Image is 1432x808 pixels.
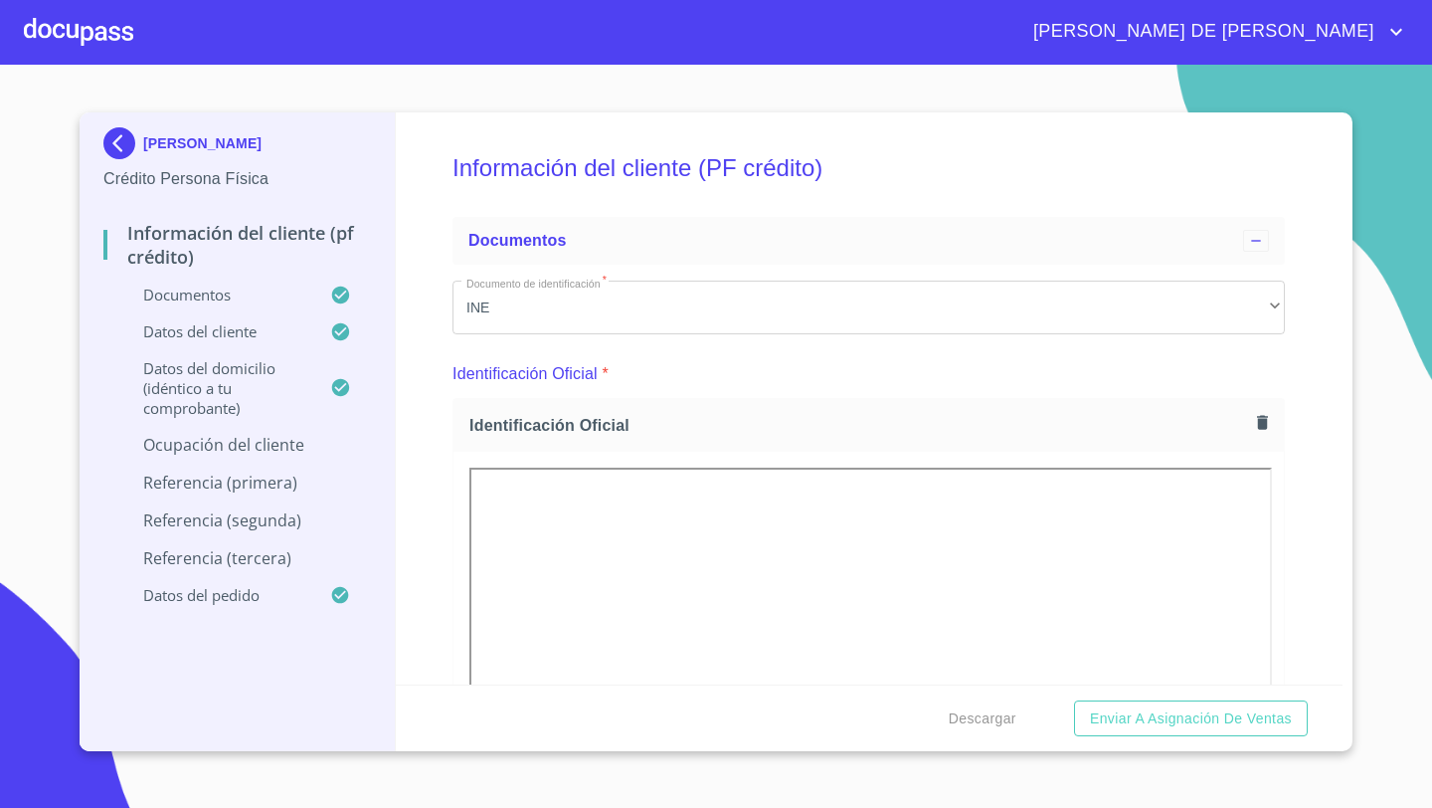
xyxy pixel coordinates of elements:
span: [PERSON_NAME] DE [PERSON_NAME] [1018,16,1384,48]
h5: Información del cliente (PF crédito) [452,127,1285,209]
p: Referencia (primera) [103,472,371,494]
p: Referencia (segunda) [103,509,371,531]
p: Crédito Persona Física [103,167,371,191]
p: Datos del cliente [103,321,330,341]
span: Identificación Oficial [469,415,1249,436]
div: Documentos [452,217,1285,265]
p: Datos del domicilio (idéntico a tu comprobante) [103,358,330,418]
p: Documentos [103,285,330,304]
p: Información del cliente (PF crédito) [103,221,371,269]
p: Ocupación del Cliente [103,434,371,456]
p: Referencia (tercera) [103,547,371,569]
p: [PERSON_NAME] [143,135,262,151]
div: INE [452,281,1285,334]
button: account of current user [1018,16,1408,48]
span: Descargar [949,707,1016,731]
p: Identificación Oficial [452,362,598,386]
span: Documentos [468,232,566,249]
img: Docupass spot blue [103,127,143,159]
span: Enviar a Asignación de Ventas [1090,707,1292,731]
p: Datos del pedido [103,585,330,605]
div: [PERSON_NAME] [103,127,371,167]
button: Descargar [941,701,1024,737]
button: Enviar a Asignación de Ventas [1074,701,1308,737]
